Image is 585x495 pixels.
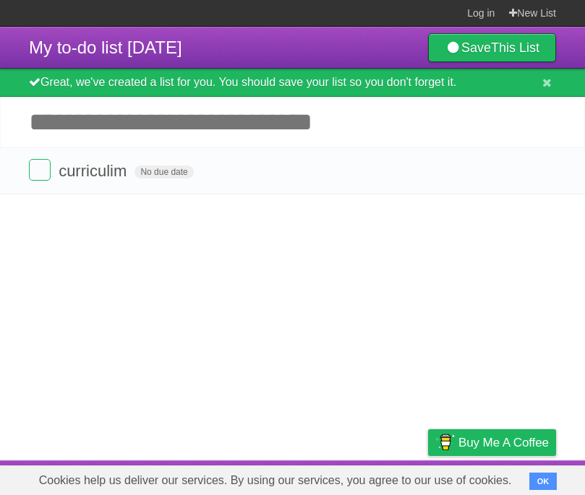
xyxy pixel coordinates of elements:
span: No due date [134,165,193,178]
img: Buy me a coffee [435,430,455,455]
a: Privacy [409,464,447,491]
a: SaveThis List [428,33,556,62]
label: Done [29,159,51,181]
span: Buy me a coffee [458,430,549,455]
a: About [236,464,266,491]
b: This List [491,40,539,55]
button: OK [529,473,558,490]
span: curriculim [59,162,130,180]
a: Suggest a feature [465,464,556,491]
a: Buy me a coffee [428,429,556,456]
span: Cookies help us deliver our services. By using our services, you agree to our use of cookies. [25,466,526,495]
span: My to-do list [DATE] [29,38,182,57]
a: Terms [360,464,392,491]
a: Developers [283,464,342,491]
